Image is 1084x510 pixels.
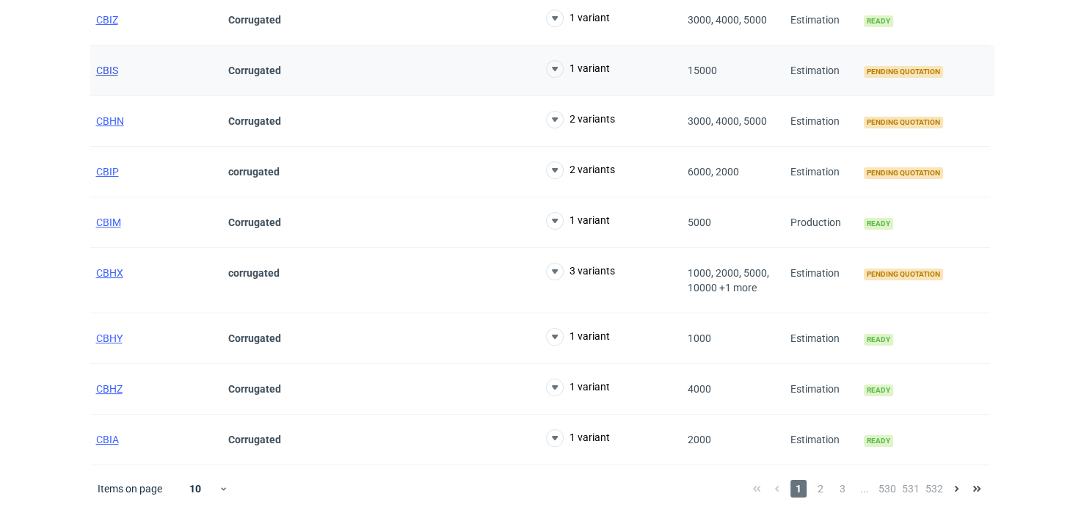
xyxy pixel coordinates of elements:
[785,147,858,197] div: Estimation
[228,216,281,228] strong: Corrugated
[864,334,893,346] span: Ready
[834,480,851,498] span: 3
[856,480,873,498] span: ...
[546,328,610,346] button: 1 variant
[546,161,615,179] button: 2 variants
[864,66,943,78] span: Pending quotation
[688,434,711,445] span: 2000
[785,415,858,465] div: Estimation
[688,65,717,76] span: 15000
[546,379,610,396] button: 1 variant
[688,166,739,178] span: 6000, 2000
[546,111,615,128] button: 2 variants
[96,14,118,26] a: CBIZ
[546,429,610,447] button: 1 variant
[864,218,893,230] span: Ready
[790,480,807,498] span: 1
[688,14,767,26] span: 3000, 4000, 5000
[879,480,896,498] span: 530
[785,364,858,415] div: Estimation
[228,383,281,395] strong: Corrugated
[546,263,615,280] button: 3 variants
[864,435,893,447] span: Ready
[96,166,119,178] a: CBIP
[546,10,610,27] button: 1 variant
[925,480,943,498] span: 532
[228,434,281,445] strong: Corrugated
[785,248,858,313] div: Estimation
[96,434,119,445] a: CBIA
[228,166,280,178] strong: corrugated
[864,269,943,280] span: Pending quotation
[546,212,610,230] button: 1 variant
[546,60,610,78] button: 1 variant
[228,115,281,127] strong: Corrugated
[785,96,858,147] div: Estimation
[228,65,281,76] strong: Corrugated
[96,383,123,395] a: CBHZ
[785,313,858,364] div: Estimation
[688,383,711,395] span: 4000
[785,197,858,248] div: Production
[785,45,858,96] div: Estimation
[96,115,124,127] a: CBHN
[96,65,118,76] a: CBIS
[228,267,280,279] strong: corrugated
[96,216,121,228] a: CBIM
[228,14,281,26] strong: Corrugated
[96,332,123,344] a: CBHY
[228,332,281,344] strong: Corrugated
[864,117,943,128] span: Pending quotation
[98,481,162,496] span: Items on page
[96,267,123,279] a: CBHX
[902,480,920,498] span: 531
[812,480,829,498] span: 2
[864,167,943,179] span: Pending quotation
[864,385,893,396] span: Ready
[688,332,711,344] span: 1000
[688,216,711,228] span: 5000
[688,115,767,127] span: 3000, 4000, 5000
[688,267,769,294] span: 1000, 2000, 5000, 10000 +1 more
[864,15,893,27] span: Ready
[172,478,219,499] div: 10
